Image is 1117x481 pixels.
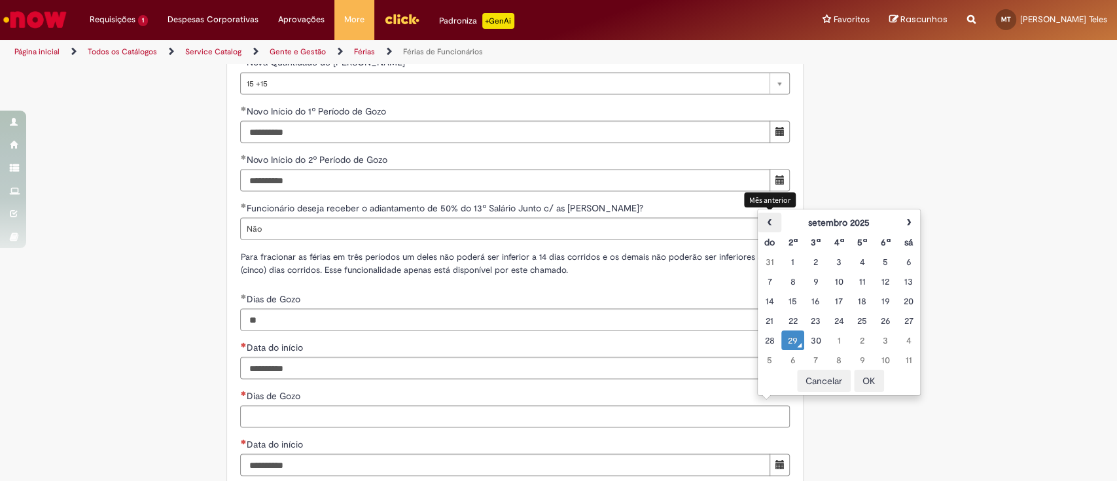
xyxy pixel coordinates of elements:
[900,255,917,268] div: 06 September 2025 Saturday
[804,232,827,252] th: Terça-feira
[278,13,325,26] span: Aprovações
[1020,14,1107,25] span: [PERSON_NAME] Teles
[240,293,246,298] span: Obrigatório Preenchido
[240,120,770,143] input: Novo Início do 1º Período de Gozo 03 April 2025 Thursday
[854,255,870,268] div: 04 September 2025 Thursday
[770,454,790,476] button: Mostrar calendário para Data do início
[761,275,777,288] div: 07 September 2025 Sunday
[889,14,948,26] a: Rascunhos
[807,275,824,288] div: 09 September 2025 Tuesday
[807,314,824,327] div: 23 September 2025 Tuesday
[10,40,735,64] ul: Trilhas de página
[877,294,893,308] div: 19 September 2025 Friday
[770,169,790,191] button: Mostrar calendário para Novo Início do 2º Período de Gozo
[900,294,917,308] div: 20 September 2025 Saturday
[770,120,790,143] button: Mostrar calendário para Novo Início do 1º Período de Gozo
[761,353,777,366] div: 05 October 2025 Sunday
[851,232,874,252] th: Quinta-feira
[270,46,326,57] a: Gente e Gestão
[807,334,824,347] div: 30 September 2025 Tuesday
[854,353,870,366] div: 09 October 2025 Thursday
[240,390,246,395] span: Necessários
[874,232,896,252] th: Sexta-feira
[785,334,801,347] div: O seletor de data foi aberto.29 September 2025 Monday
[900,314,917,327] div: 27 September 2025 Saturday
[246,293,302,304] span: Dias de Gozo
[761,314,777,327] div: 21 September 2025 Sunday
[354,46,375,57] a: Férias
[830,275,847,288] div: 10 September 2025 Wednesday
[900,275,917,288] div: 13 September 2025 Saturday
[807,294,824,308] div: 16 September 2025 Tuesday
[240,154,246,159] span: Obrigatório Preenchido
[785,294,801,308] div: 15 September 2025 Monday
[240,342,246,347] span: Necessários
[830,314,847,327] div: 24 September 2025 Wednesday
[1,7,69,33] img: ServiceNow
[246,218,763,239] span: Não
[897,213,920,232] th: Próximo mês
[240,169,770,191] input: Novo Início do 2º Período de Gozo 17 November 2025 Monday
[185,46,241,57] a: Service Catalog
[761,255,777,268] div: 31 August 2025 Sunday
[758,213,781,232] th: Mês anterior
[854,275,870,288] div: 11 September 2025 Thursday
[246,341,305,353] span: Data do início
[240,105,246,111] span: Obrigatório Preenchido
[807,255,824,268] div: 02 September 2025 Tuesday
[240,405,790,427] input: Dias de Gozo
[900,13,948,26] span: Rascunhos
[439,13,514,29] div: Padroniza
[854,294,870,308] div: 18 September 2025 Thursday
[877,334,893,347] div: 03 October 2025 Friday
[854,370,884,392] button: OK
[854,334,870,347] div: 02 October 2025 Thursday
[827,232,850,252] th: Quarta-feira
[246,73,763,94] span: 15 +15
[240,438,246,444] span: Necessários
[757,209,921,396] div: Escolher data
[781,213,897,232] th: setembro 2025. Alternar mês
[854,314,870,327] div: 25 September 2025 Thursday
[246,438,305,450] span: Data do início
[900,334,917,347] div: 04 October 2025 Saturday
[168,13,258,26] span: Despesas Corporativas
[246,153,389,165] span: Novo Início do 2º Período de Gozo
[246,105,388,116] span: Novo Início do 1º Período de Gozo
[785,275,801,288] div: 08 September 2025 Monday
[758,232,781,252] th: Domingo
[90,13,135,26] span: Requisições
[785,314,801,327] div: 22 September 2025 Monday
[877,353,893,366] div: 10 October 2025 Friday
[240,308,790,330] input: Dias de Gozo
[482,13,514,29] p: +GenAi
[830,334,847,347] div: 01 October 2025 Wednesday
[403,46,483,57] a: Férias de Funcionários
[240,357,770,379] input: Data do início
[877,314,893,327] div: 26 September 2025 Friday
[344,13,364,26] span: More
[744,192,796,207] div: Mês anterior
[830,255,847,268] div: 03 September 2025 Wednesday
[138,15,148,26] span: 1
[834,13,870,26] span: Favoritos
[830,353,847,366] div: 08 October 2025 Wednesday
[246,389,302,401] span: Dias de Gozo
[781,232,804,252] th: Segunda-feira
[240,202,246,207] span: Obrigatório Preenchido
[88,46,157,57] a: Todos os Catálogos
[877,255,893,268] div: 05 September 2025 Friday
[761,294,777,308] div: 14 September 2025 Sunday
[240,454,770,476] input: Data do início
[761,334,777,347] div: 28 September 2025 Sunday
[384,9,419,29] img: click_logo_yellow_360x200.png
[897,232,920,252] th: Sábado
[830,294,847,308] div: 17 September 2025 Wednesday
[246,202,645,213] span: Funcionário deseja receber o adiantamento de 50% do 13º Salário Junto c/ as [PERSON_NAME]?
[877,275,893,288] div: 12 September 2025 Friday
[14,46,60,57] a: Página inicial
[900,353,917,366] div: 11 October 2025 Saturday
[807,353,824,366] div: 07 October 2025 Tuesday
[1001,15,1011,24] span: MT
[797,370,851,392] button: Cancelar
